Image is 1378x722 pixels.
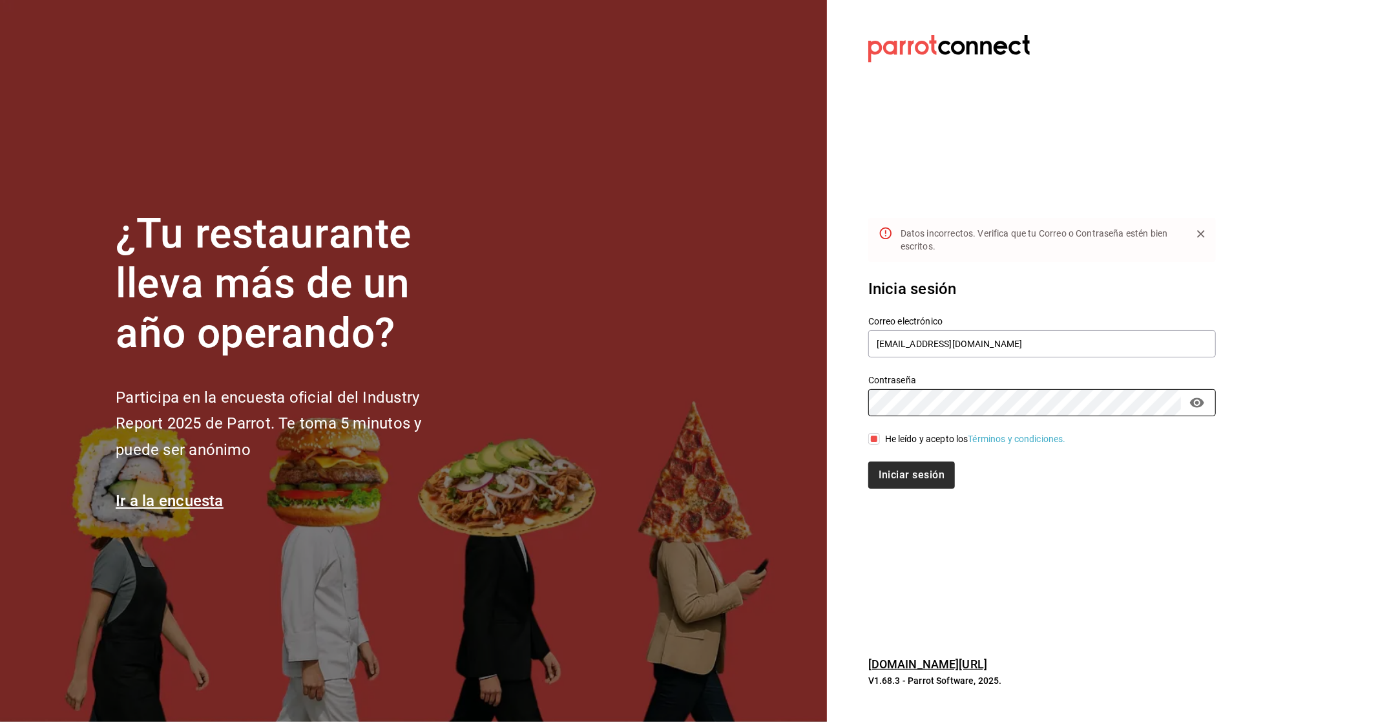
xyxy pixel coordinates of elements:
[868,376,1216,385] label: Contraseña
[901,222,1181,258] div: Datos incorrectos. Verifica que tu Correo o Contraseña estén bien escritos.
[868,674,1216,687] p: V1.68.3 - Parrot Software, 2025.
[1191,224,1211,244] button: Close
[868,657,987,671] a: [DOMAIN_NAME][URL]
[885,432,1066,446] div: He leído y acepto los
[116,209,465,358] h1: ¿Tu restaurante lleva más de un año operando?
[968,434,1066,444] a: Términos y condiciones.
[116,385,465,463] h2: Participa en la encuesta oficial del Industry Report 2025 de Parrot. Te toma 5 minutos y puede se...
[116,492,224,510] a: Ir a la encuesta
[868,462,955,489] button: Iniciar sesión
[868,317,1216,326] label: Correo electrónico
[1186,392,1208,414] button: passwordField
[868,330,1216,357] input: Ingresa tu correo electrónico
[868,277,1216,301] h3: Inicia sesión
